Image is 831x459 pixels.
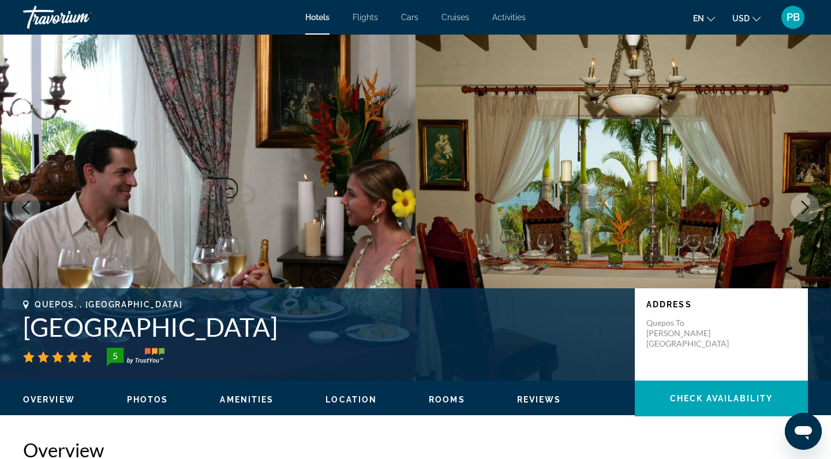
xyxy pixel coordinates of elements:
[127,394,169,405] button: Photos
[787,12,800,23] span: PB
[23,394,75,405] button: Overview
[670,394,773,403] span: Check Availability
[778,5,808,29] button: User Menu
[35,300,182,309] span: Quepos, , [GEOGRAPHIC_DATA]
[791,193,819,222] button: Next image
[401,13,418,22] a: Cars
[220,394,274,405] button: Amenities
[646,300,796,309] p: Address
[23,312,623,342] h1: [GEOGRAPHIC_DATA]
[693,10,715,27] button: Change language
[635,381,808,416] button: Check Availability
[732,10,761,27] button: Change currency
[107,348,164,366] img: trustyou-badge-hor.svg
[785,413,822,450] iframe: Button to launch messaging window
[517,394,562,405] button: Reviews
[646,318,739,349] p: Quepos To [PERSON_NAME][GEOGRAPHIC_DATA]
[693,14,704,23] span: en
[441,13,469,22] a: Cruises
[305,13,330,22] a: Hotels
[103,349,126,363] div: 5
[492,13,526,22] a: Activities
[429,394,465,405] button: Rooms
[12,193,40,222] button: Previous image
[353,13,378,22] a: Flights
[23,2,138,32] a: Travorium
[732,14,750,23] span: USD
[325,394,377,405] button: Location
